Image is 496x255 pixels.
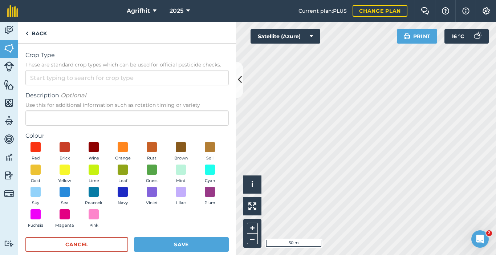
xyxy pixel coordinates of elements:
[25,237,128,252] button: Cancel
[61,92,86,99] em: Optional
[441,7,450,15] img: A question mark icon
[243,175,261,194] button: i
[25,165,46,184] button: Gold
[25,187,46,206] button: Sky
[471,230,489,248] iframe: Intercom live chat
[171,165,191,184] button: Mint
[251,29,320,44] button: Satellite (Azure)
[170,7,183,15] span: 2025
[113,142,133,162] button: Orange
[4,25,14,36] img: svg+xml;base64,PD94bWwgdmVyc2lvbj0iMS4wIiBlbmNvZGluZz0idXRmLTgiPz4KPCEtLSBHZW5lcmF0b3I6IEFkb2JlIE...
[134,237,229,252] button: Save
[142,187,162,206] button: Violet
[4,97,14,108] img: svg+xml;base64,PHN2ZyB4bWxucz0iaHR0cDovL3d3dy53My5vcmcvMjAwMC9zdmciIHdpZHRoPSI1NiIgaGVpZ2h0PSI2MC...
[7,5,18,17] img: fieldmargin Logo
[4,116,14,126] img: svg+xml;base64,PD94bWwgdmVyc2lvbj0iMS4wIiBlbmNvZGluZz0idXRmLTgiPz4KPCEtLSBHZW5lcmF0b3I6IEFkb2JlIE...
[4,134,14,145] img: svg+xml;base64,PD94bWwgdmVyc2lvbj0iMS4wIiBlbmNvZGluZz0idXRmLTgiPz4KPCEtLSBHZW5lcmF0b3I6IEFkb2JlIE...
[28,222,44,229] span: Fuchsia
[89,155,99,162] span: Wine
[200,187,220,206] button: Plum
[54,187,75,206] button: Sea
[25,131,229,140] label: Colour
[452,29,464,44] span: 16 ° C
[470,29,484,44] img: svg+xml;base64,PD94bWwgdmVyc2lvbj0iMS4wIiBlbmNvZGluZz0idXRmLTgiPz4KPCEtLSBHZW5lcmF0b3I6IEFkb2JlIE...
[247,223,258,234] button: +
[298,7,347,15] span: Current plan : PLUS
[54,209,75,229] button: Magenta
[25,51,229,60] span: Crop Type
[147,155,156,162] span: Rust
[113,165,133,184] button: Leaf
[25,209,46,229] button: Fuchsia
[251,180,253,189] span: i
[397,29,438,44] button: Print
[4,43,14,54] img: svg+xml;base64,PHN2ZyB4bWxucz0iaHR0cDovL3d3dy53My5vcmcvMjAwMC9zdmciIHdpZHRoPSI1NiIgaGVpZ2h0PSI2MC...
[32,200,39,206] span: Sky
[200,142,220,162] button: Soil
[421,7,430,15] img: Two speech bubbles overlapping with the left bubble in the forefront
[18,22,54,43] a: Back
[4,152,14,163] img: svg+xml;base64,PD94bWwgdmVyc2lvbj0iMS4wIiBlbmNvZGluZz0idXRmLTgiPz4KPCEtLSBHZW5lcmF0b3I6IEFkb2JlIE...
[84,142,104,162] button: Wine
[31,178,40,184] span: Gold
[403,32,410,41] img: svg+xml;base64,PHN2ZyB4bWxucz0iaHR0cDovL3d3dy53My5vcmcvMjAwMC9zdmciIHdpZHRoPSIxOSIgaGVpZ2h0PSIyNC...
[462,7,469,15] img: svg+xml;base64,PHN2ZyB4bWxucz0iaHR0cDovL3d3dy53My5vcmcvMjAwMC9zdmciIHdpZHRoPSIxNyIgaGVpZ2h0PSIxNy...
[25,29,29,38] img: svg+xml;base64,PHN2ZyB4bWxucz0iaHR0cDovL3d3dy53My5vcmcvMjAwMC9zdmciIHdpZHRoPSI5IiBoZWlnaHQ9IjI0Ii...
[115,155,131,162] span: Orange
[482,7,491,15] img: A cog icon
[25,61,229,68] span: These are standard crop types which can be used for official pesticide checks.
[4,61,14,72] img: svg+xml;base64,PD94bWwgdmVyc2lvbj0iMS4wIiBlbmNvZGluZz0idXRmLTgiPz4KPCEtLSBHZW5lcmF0b3I6IEFkb2JlIE...
[444,29,489,44] button: 16 °C
[205,178,215,184] span: Cyan
[176,178,186,184] span: Mint
[247,234,258,244] button: –
[84,187,104,206] button: Peacock
[85,200,102,206] span: Peacock
[113,187,133,206] button: Navy
[4,79,14,90] img: svg+xml;base64,PHN2ZyB4bWxucz0iaHR0cDovL3d3dy53My5vcmcvMjAwMC9zdmciIHdpZHRoPSI1NiIgaGVpZ2h0PSI2MC...
[55,222,74,229] span: Magenta
[25,70,229,85] input: Start typing to search for crop type
[54,142,75,162] button: Brick
[146,200,158,206] span: Violet
[84,209,104,229] button: Pink
[174,155,188,162] span: Brown
[353,5,407,17] a: Change plan
[58,178,71,184] span: Yellow
[127,7,150,15] span: Agrifhit
[118,200,128,206] span: Navy
[171,187,191,206] button: Lilac
[25,101,229,109] span: Use this for additional information such as rotation timing or variety
[89,178,99,184] span: Lime
[200,165,220,184] button: Cyan
[4,240,14,247] img: svg+xml;base64,PD94bWwgdmVyc2lvbj0iMS4wIiBlbmNvZGluZz0idXRmLTgiPz4KPCEtLSBHZW5lcmF0b3I6IEFkb2JlIE...
[248,202,256,210] img: Four arrows, one pointing top left, one top right, one bottom right and the last bottom left
[171,142,191,162] button: Brown
[54,165,75,184] button: Yellow
[84,165,104,184] button: Lime
[60,155,70,162] span: Brick
[176,200,186,206] span: Lilac
[32,155,40,162] span: Red
[118,178,127,184] span: Leaf
[204,200,215,206] span: Plum
[89,222,98,229] span: Pink
[206,155,214,162] span: Soil
[486,230,492,236] span: 2
[142,142,162,162] button: Rust
[4,170,14,181] img: svg+xml;base64,PD94bWwgdmVyc2lvbj0iMS4wIiBlbmNvZGluZz0idXRmLTgiPz4KPCEtLSBHZW5lcmF0b3I6IEFkb2JlIE...
[142,165,162,184] button: Grass
[61,200,69,206] span: Sea
[25,91,229,100] span: Description
[146,178,158,184] span: Grass
[25,142,46,162] button: Red
[4,189,14,199] img: svg+xml;base64,PD94bWwgdmVyc2lvbj0iMS4wIiBlbmNvZGluZz0idXRmLTgiPz4KPCEtLSBHZW5lcmF0b3I6IEFkb2JlIE...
